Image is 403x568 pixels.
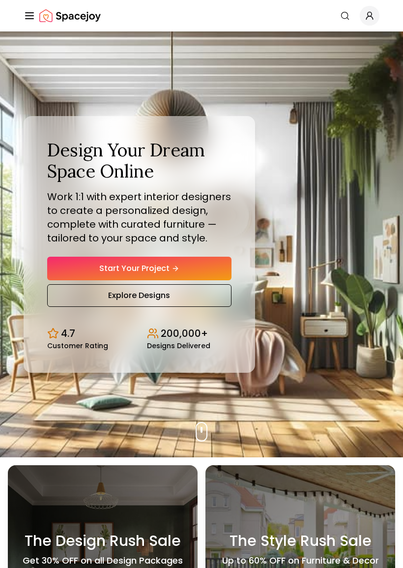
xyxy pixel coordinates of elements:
[161,327,208,340] p: 200,000+
[47,342,108,349] small: Customer Rating
[23,554,183,568] h4: Get 30% OFF on all Design Packages
[47,257,231,280] a: Start Your Project
[61,327,75,340] p: 4.7
[147,342,210,349] small: Designs Delivered
[47,190,231,245] p: Work 1:1 with expert interior designers to create a personalized design, complete with curated fu...
[222,554,379,568] h4: Up to 60% OFF on Furniture & Decor
[39,6,101,26] img: Spacejoy Logo
[47,319,231,349] div: Design stats
[47,140,231,182] h1: Design Your Dream Space Online
[47,284,231,307] a: Explore Designs
[25,532,181,550] h3: The Design Rush Sale
[39,6,101,26] a: Spacejoy
[230,532,372,550] h3: The Style Rush Sale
